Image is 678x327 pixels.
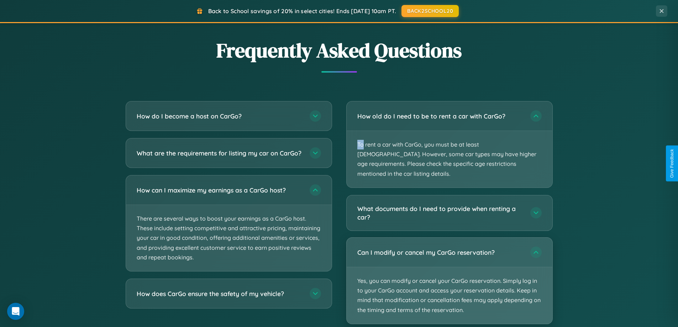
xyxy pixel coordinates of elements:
h3: Can I modify or cancel my CarGo reservation? [357,248,523,257]
span: Back to School savings of 20% in select cities! Ends [DATE] 10am PT. [208,7,396,15]
h3: How does CarGo ensure the safety of my vehicle? [137,289,303,298]
h3: What documents do I need to provide when renting a car? [357,204,523,222]
h3: How do I become a host on CarGo? [137,112,303,121]
h3: What are the requirements for listing my car on CarGo? [137,149,303,158]
h2: Frequently Asked Questions [126,37,553,64]
p: There are several ways to boost your earnings as a CarGo host. These include setting competitive ... [126,205,332,271]
div: Give Feedback [669,149,674,178]
div: Open Intercom Messenger [7,303,24,320]
h3: How can I maximize my earnings as a CarGo host? [137,186,303,195]
h3: How old do I need to be to rent a car with CarGo? [357,112,523,121]
p: Yes, you can modify or cancel your CarGo reservation. Simply log in to your CarGo account and acc... [347,267,552,324]
button: BACK2SCHOOL20 [401,5,459,17]
p: To rent a car with CarGo, you must be at least [DEMOGRAPHIC_DATA]. However, some car types may ha... [347,131,552,188]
